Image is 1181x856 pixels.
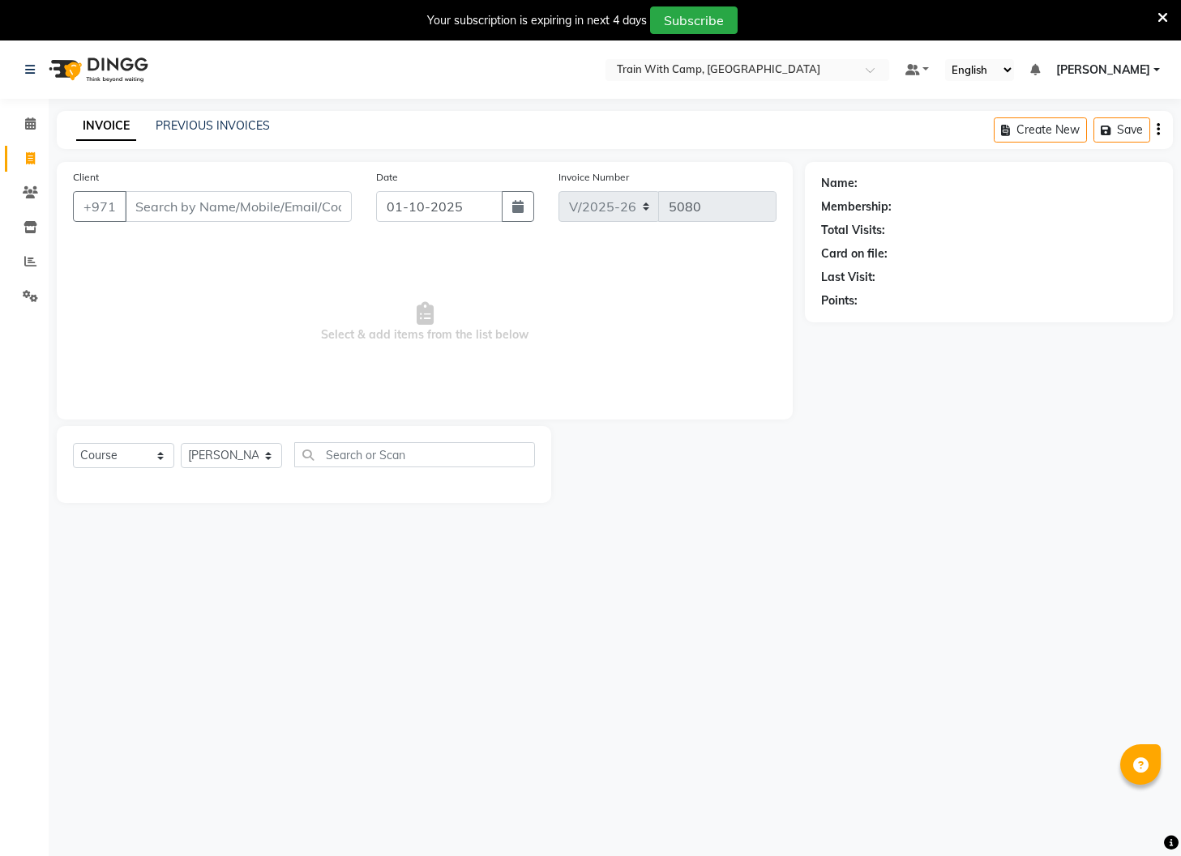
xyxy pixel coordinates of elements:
[73,170,99,185] label: Client
[994,117,1087,143] button: Create New
[294,442,535,467] input: Search or Scan
[821,292,858,309] div: Points:
[427,12,647,29] div: Your subscription is expiring in next 4 days
[821,269,875,286] div: Last Visit:
[821,245,888,262] div: Card on file:
[156,118,270,133] a: PREVIOUS INVOICES
[1056,62,1150,79] span: [PERSON_NAME]
[821,198,892,215] div: Membership:
[73,191,126,222] button: +971
[73,241,777,403] span: Select & add items from the list below
[76,112,136,141] a: INVOICE
[125,191,352,222] input: Search by Name/Mobile/Email/Code
[821,222,885,239] div: Total Visits:
[821,175,858,192] div: Name:
[41,47,152,92] img: logo
[1093,117,1150,143] button: Save
[650,6,738,34] button: Subscribe
[558,170,629,185] label: Invoice Number
[376,170,398,185] label: Date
